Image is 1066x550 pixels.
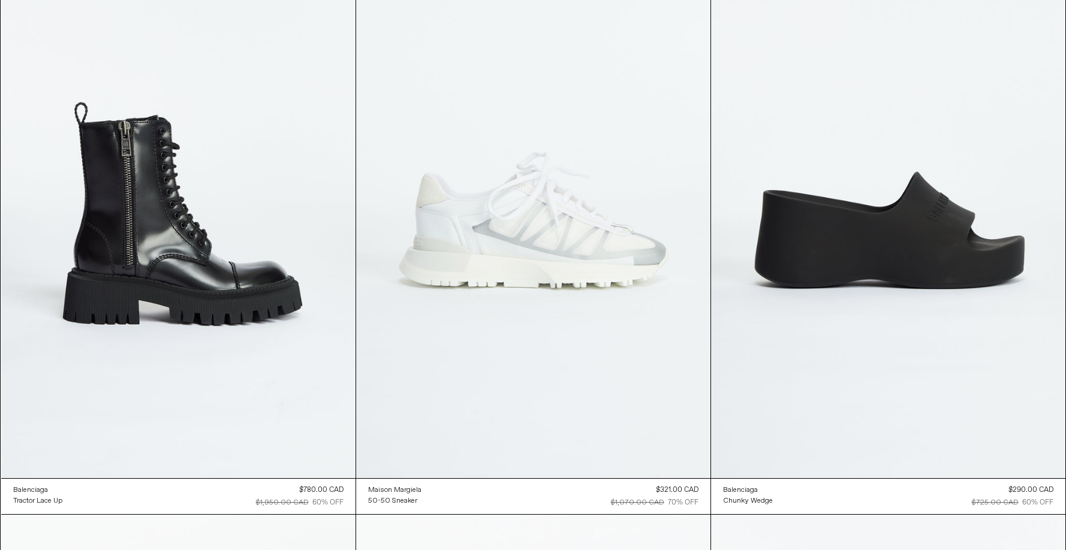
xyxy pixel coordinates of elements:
div: $725.00 CAD [972,497,1019,508]
div: 50-50 Sneaker [368,496,417,506]
a: Balenciaga [723,485,773,495]
a: 50-50 Sneaker [368,495,421,506]
div: 70% OFF [668,497,698,508]
div: Balenciaga [13,485,48,495]
div: $1,070.00 CAD [611,497,664,508]
div: Balenciaga [723,485,758,495]
div: $321.00 CAD [656,485,698,495]
div: $1,950.00 CAD [256,497,309,508]
a: Tractor Lace Up [13,495,62,506]
div: 60% OFF [312,497,344,508]
a: Chunky Wedge [723,495,773,506]
div: $290.00 CAD [1008,485,1053,495]
div: $780.00 CAD [299,485,344,495]
div: Maison Margiela [368,485,421,495]
div: 60% OFF [1022,497,1053,508]
a: Balenciaga [13,485,62,495]
a: Maison Margiela [368,485,421,495]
